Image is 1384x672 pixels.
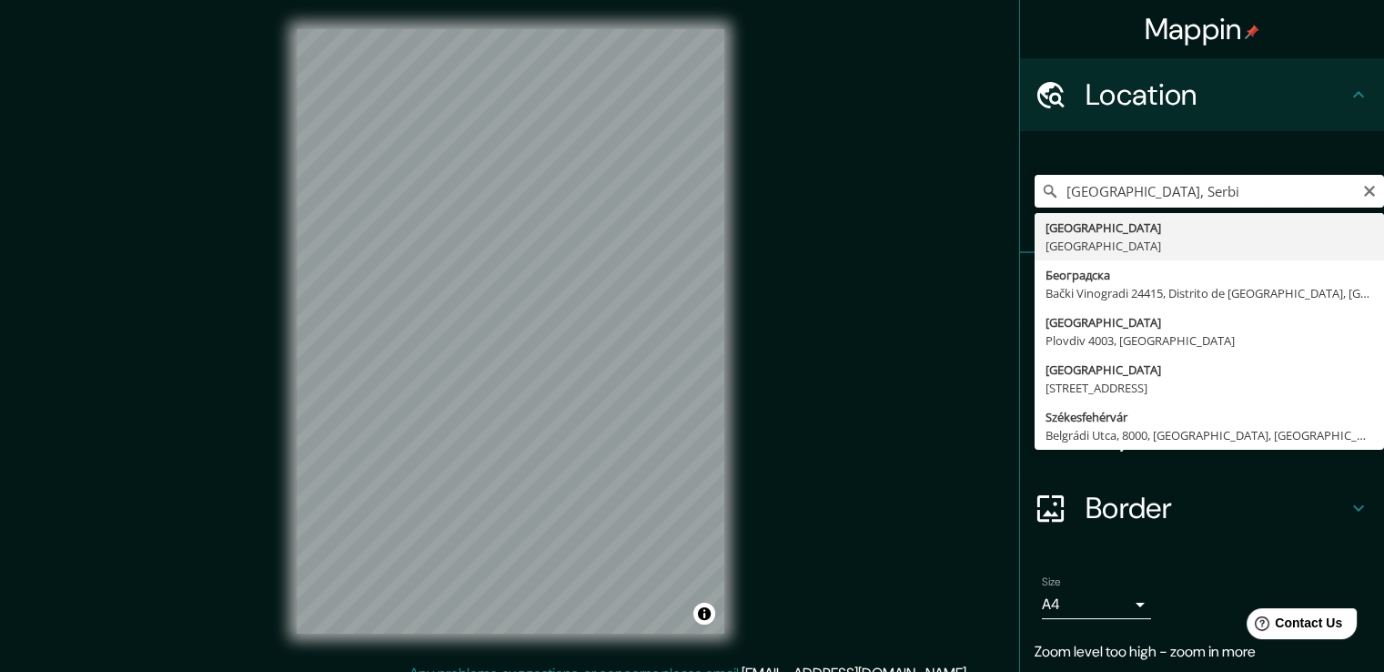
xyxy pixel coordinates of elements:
[1046,361,1373,379] div: [GEOGRAPHIC_DATA]
[1086,490,1348,526] h4: Border
[693,603,715,625] button: Toggle attribution
[1046,237,1373,255] div: [GEOGRAPHIC_DATA]
[1035,641,1369,663] p: Zoom level too high - zoom in more
[1046,408,1373,426] div: Székesfehérvár
[1362,181,1377,199] button: Clear
[1042,575,1061,590] label: Size
[1020,326,1384,399] div: Style
[1145,11,1260,47] h4: Mappin
[1035,175,1384,208] input: Pick your city or area
[1046,219,1373,237] div: [GEOGRAPHIC_DATA]
[1046,313,1373,331] div: [GEOGRAPHIC_DATA]
[1046,284,1373,302] div: Bački Vinogradi 24415, Distrito de [GEOGRAPHIC_DATA], [GEOGRAPHIC_DATA]
[1046,426,1373,444] div: Belgrádi Utca, 8000, [GEOGRAPHIC_DATA], [GEOGRAPHIC_DATA]
[1046,331,1373,350] div: Plovdiv 4003, [GEOGRAPHIC_DATA]
[1086,417,1348,453] h4: Layout
[1086,76,1348,113] h4: Location
[1020,472,1384,545] div: Border
[1046,266,1373,284] div: Београдска
[1020,253,1384,326] div: Pins
[1042,590,1151,619] div: A4
[1020,58,1384,131] div: Location
[1020,399,1384,472] div: Layout
[1245,25,1259,39] img: pin-icon.png
[297,29,724,634] canvas: Map
[1046,379,1373,397] div: [STREET_ADDRESS]
[1222,601,1364,652] iframe: Help widget launcher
